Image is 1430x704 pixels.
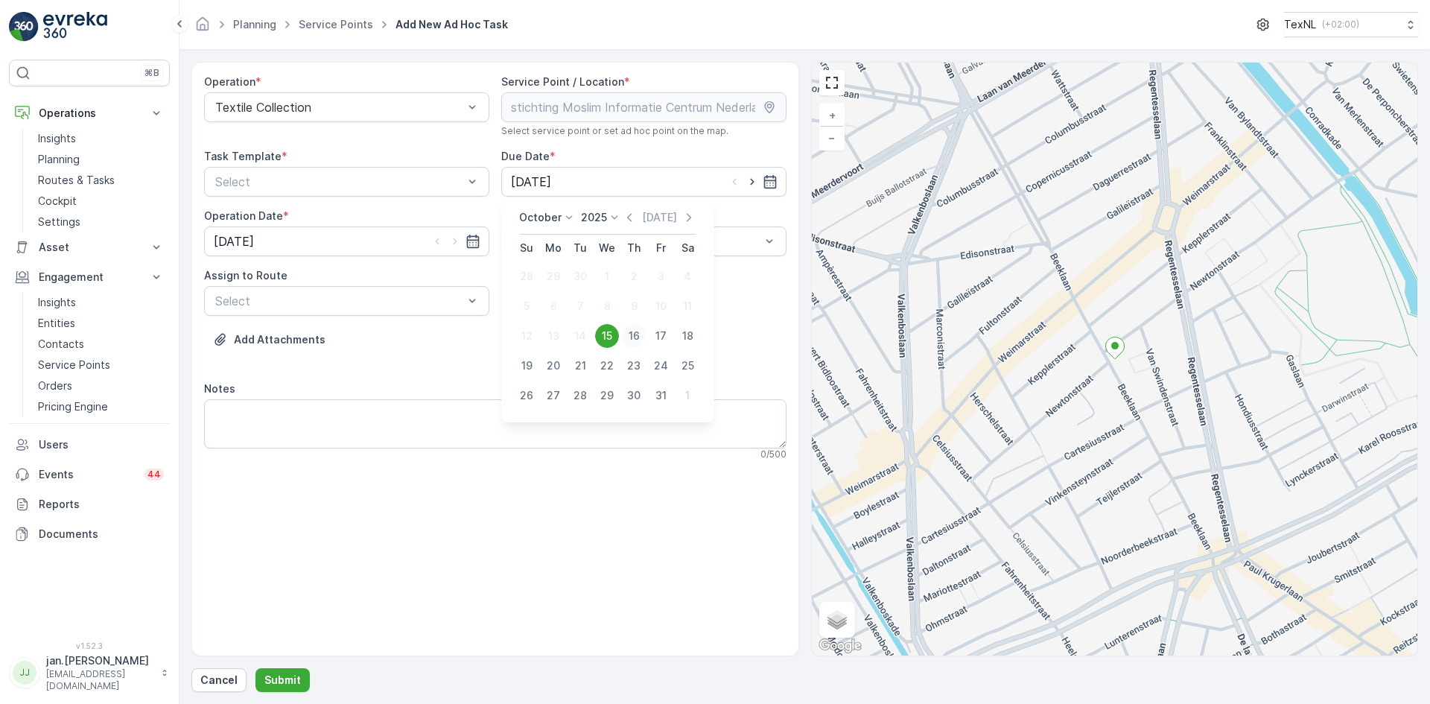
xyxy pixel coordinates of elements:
p: Service Points [38,358,110,372]
label: Operation Date [204,209,283,222]
label: Service Point / Location [501,75,624,88]
p: Documents [39,527,164,542]
div: 21 [568,354,592,378]
th: Saturday [674,235,701,261]
p: Asset [39,240,140,255]
a: Contacts [32,334,170,355]
p: October [519,210,562,225]
p: Engagement [39,270,140,285]
div: 4 [676,264,699,288]
div: 29 [595,384,619,408]
button: Cancel [191,668,247,692]
div: 19 [515,354,538,378]
p: Routes & Tasks [38,173,115,188]
div: 13 [541,324,565,348]
a: Entities [32,313,170,334]
a: Zoom Out [821,127,843,149]
p: Insights [38,131,76,146]
div: 29 [541,264,565,288]
div: 9 [622,294,646,318]
span: − [828,131,836,144]
label: Operation [204,75,255,88]
div: 16 [622,324,646,348]
th: Tuesday [567,235,594,261]
div: 17 [649,324,673,348]
a: Insights [32,292,170,313]
div: 10 [649,294,673,318]
div: 26 [515,384,538,408]
p: Entities [38,316,75,331]
label: Task Template [204,150,282,162]
input: stichting Moslim Informatie Centrum Nederland [501,92,786,122]
p: Events [39,467,136,482]
th: Friday [647,235,674,261]
div: 23 [622,354,646,378]
div: 30 [568,264,592,288]
p: jan.[PERSON_NAME] [46,653,153,668]
p: Select [215,173,463,191]
a: View Fullscreen [821,72,843,94]
a: Documents [9,519,170,549]
div: 22 [595,354,619,378]
div: 6 [541,294,565,318]
div: 28 [568,384,592,408]
div: 20 [541,354,565,378]
a: Pricing Engine [32,396,170,417]
p: Settings [38,215,80,229]
p: Reports [39,497,164,512]
p: Operations [39,106,140,121]
th: Sunday [513,235,540,261]
div: 12 [515,324,538,348]
button: Upload File [204,328,334,352]
div: 27 [541,384,565,408]
div: 18 [676,324,699,348]
button: JJjan.[PERSON_NAME][EMAIL_ADDRESS][DOMAIN_NAME] [9,653,170,692]
div: 11 [676,294,699,318]
a: Settings [32,212,170,232]
label: Notes [204,382,235,395]
div: 15 [595,324,619,348]
div: 1 [676,384,699,408]
div: 3 [649,264,673,288]
div: 1 [595,264,619,288]
a: Planning [32,149,170,170]
div: 2 [622,264,646,288]
p: [EMAIL_ADDRESS][DOMAIN_NAME] [46,668,153,692]
input: dd/mm/yyyy [501,167,786,197]
p: Select [215,292,463,310]
div: 8 [595,294,619,318]
div: 28 [515,264,538,288]
a: Events44 [9,460,170,489]
th: Wednesday [594,235,620,261]
p: Pricing Engine [38,399,108,414]
span: + [829,109,836,121]
p: 2025 [581,210,607,225]
a: Open this area in Google Maps (opens a new window) [816,636,865,656]
p: Planning [38,152,80,167]
a: Homepage [194,22,211,34]
p: Add Attachments [234,332,325,347]
button: Submit [255,668,310,692]
a: Orders [32,375,170,396]
button: Engagement [9,262,170,292]
div: 31 [649,384,673,408]
span: Select service point or set ad hoc point on the map. [501,125,728,137]
p: Users [39,437,164,452]
p: Contacts [38,337,84,352]
img: Google [816,636,865,656]
p: ( +02:00 ) [1322,19,1359,31]
p: 44 [147,469,161,481]
p: 0 / 500 [760,448,786,460]
p: Insights [38,295,76,310]
div: 5 [515,294,538,318]
p: Cockpit [38,194,77,209]
a: Layers [821,603,854,636]
div: JJ [13,661,36,685]
img: logo [9,12,39,42]
div: 24 [649,354,673,378]
a: Service Points [299,18,373,31]
a: Cockpit [32,191,170,212]
p: ⌘B [144,67,159,79]
a: Planning [233,18,276,31]
p: Submit [264,673,301,688]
